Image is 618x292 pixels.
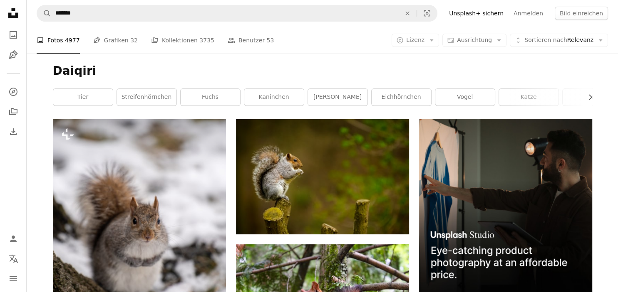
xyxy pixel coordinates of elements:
button: Sortieren nachRelevanz [510,34,608,47]
a: Unsplash+ sichern [444,7,509,20]
a: Eichhörnchen [372,89,431,106]
a: Anmelden [509,7,548,20]
span: Relevanz [524,36,593,44]
a: Eichhörnchen auf Baumstamm [236,173,409,180]
a: [PERSON_NAME] [308,89,367,106]
a: Fuchs [181,89,240,106]
a: Fotos [5,27,22,43]
a: Kollektionen [5,103,22,120]
button: Ausrichtung [442,34,506,47]
img: Eichhörnchen auf Baumstamm [236,119,409,234]
button: Lizenz [392,34,439,47]
a: Tier [53,89,113,106]
span: 53 [267,36,274,45]
a: Startseite — Unsplash [5,5,22,23]
button: Bild einreichen [555,7,608,20]
button: Löschen [398,5,417,21]
a: Streifenhörnchen [117,89,176,106]
a: Vogel [435,89,495,106]
a: Kaninchen [244,89,304,106]
h1: Daiqiri [53,64,592,79]
a: Grafiken 32 [93,27,138,54]
a: Anmelden / Registrieren [5,231,22,247]
button: Sprache [5,250,22,267]
span: 3735 [199,36,214,45]
span: Lizenz [406,37,424,43]
a: Kollektionen 3735 [151,27,214,54]
span: 32 [130,36,138,45]
button: Liste nach rechts verschieben [583,89,592,106]
a: Ein Eichhörnchen sitzt auf einem Baum im Schnee [53,231,226,238]
form: Finden Sie Bildmaterial auf der ganzen Webseite [37,5,437,22]
a: Bisherige Downloads [5,123,22,140]
a: Benutzer 53 [228,27,274,54]
img: file-1715714098234-25b8b4e9d8faimage [419,119,592,292]
button: Unsplash suchen [37,5,51,21]
button: Visuelle Suche [417,5,437,21]
a: Entdecken [5,83,22,100]
span: Sortieren nach [524,37,567,43]
a: Katze [499,89,558,106]
a: Grafiken [5,47,22,63]
span: Ausrichtung [457,37,492,43]
button: Menü [5,270,22,287]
